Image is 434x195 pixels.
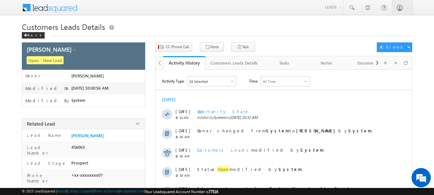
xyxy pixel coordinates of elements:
[348,56,390,70] a: Documents
[22,189,218,194] span: © 2025 LeadSquared | | | | |
[175,135,195,139] span: 10:30 AM
[249,76,258,86] span: Time
[175,166,190,172] span: [DATE]
[197,128,373,133] span: Owner changed from to by .
[197,186,359,191] span: Stage changed from to by .
[292,186,324,191] strong: New Lead
[93,189,119,193] a: Terms of Service
[71,145,85,150] span: 456063
[71,160,88,165] span: Prospect
[71,98,85,103] span: System
[25,145,68,155] label: Lead Number
[120,189,144,193] a: Acceptable Use
[334,186,358,191] strong: System
[145,189,218,194] span: Your Leadsquared Account Number is
[279,166,302,172] strong: System
[155,42,192,52] button: CC Phone Call
[166,44,189,50] span: CC Phone Call
[197,109,249,114] span: Opportunity Share
[175,116,195,120] span: 10:31 AM
[300,147,324,153] strong: System
[25,160,66,166] label: Lead Stage
[296,128,338,133] strong: [PERSON_NAME]
[197,147,251,153] span: Customers Leads
[263,56,306,70] a: Tasks
[25,98,71,103] label: Modified By
[231,42,255,52] button: Task
[71,133,104,138] a: [PERSON_NAME]
[71,73,104,78] span: [PERSON_NAME]
[163,56,205,70] a: Activity History
[401,111,411,119] span: Edit
[208,189,218,194] span: 77516
[175,173,195,177] span: 10:30 AM
[189,79,208,84] div: 24 Selected
[213,115,225,120] span: System
[270,186,286,191] strong: Empty
[269,59,300,67] div: Tasks
[22,32,45,39] div: Back
[175,109,190,114] span: [DATE]
[311,59,342,67] div: Notes
[197,166,303,172] span: Status modified by .
[71,85,109,91] span: [DATE] 10:30:56 AM
[210,59,258,67] div: Customers Leads Details
[168,60,200,66] div: Activity History
[175,128,190,133] span: [DATE]
[27,120,55,127] span: Related Lead
[197,115,394,120] span: Added by on
[230,115,258,120] span: [DATE] 10:31 AM
[71,173,103,178] span: +xx-xxxxxxxx07
[175,147,190,153] span: [DATE]
[67,189,93,193] a: Contact Support
[377,42,412,52] button: Actions
[263,79,276,84] div: All Time
[25,86,70,91] label: Modified On
[306,56,348,70] a: Notes
[175,186,190,191] span: [DATE]
[197,147,324,153] span: modified by
[380,44,405,50] div: Actions
[25,73,40,78] label: Owner
[200,42,224,52] button: Note
[57,189,66,193] a: About
[27,45,75,53] span: [PERSON_NAME] -
[266,128,289,133] strong: System
[217,166,229,172] span: Open
[348,128,372,133] strong: System
[162,96,183,102] div: [DATE]
[27,56,64,64] span: Open - New Lead
[353,59,384,67] div: Documents
[162,76,184,86] span: Activity Type
[175,154,195,158] span: 10:30 AM
[205,56,263,70] a: Customers Leads Details
[22,22,105,32] span: Customers Leads Details
[25,173,68,183] label: Phone Number
[25,132,62,138] label: Lead Name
